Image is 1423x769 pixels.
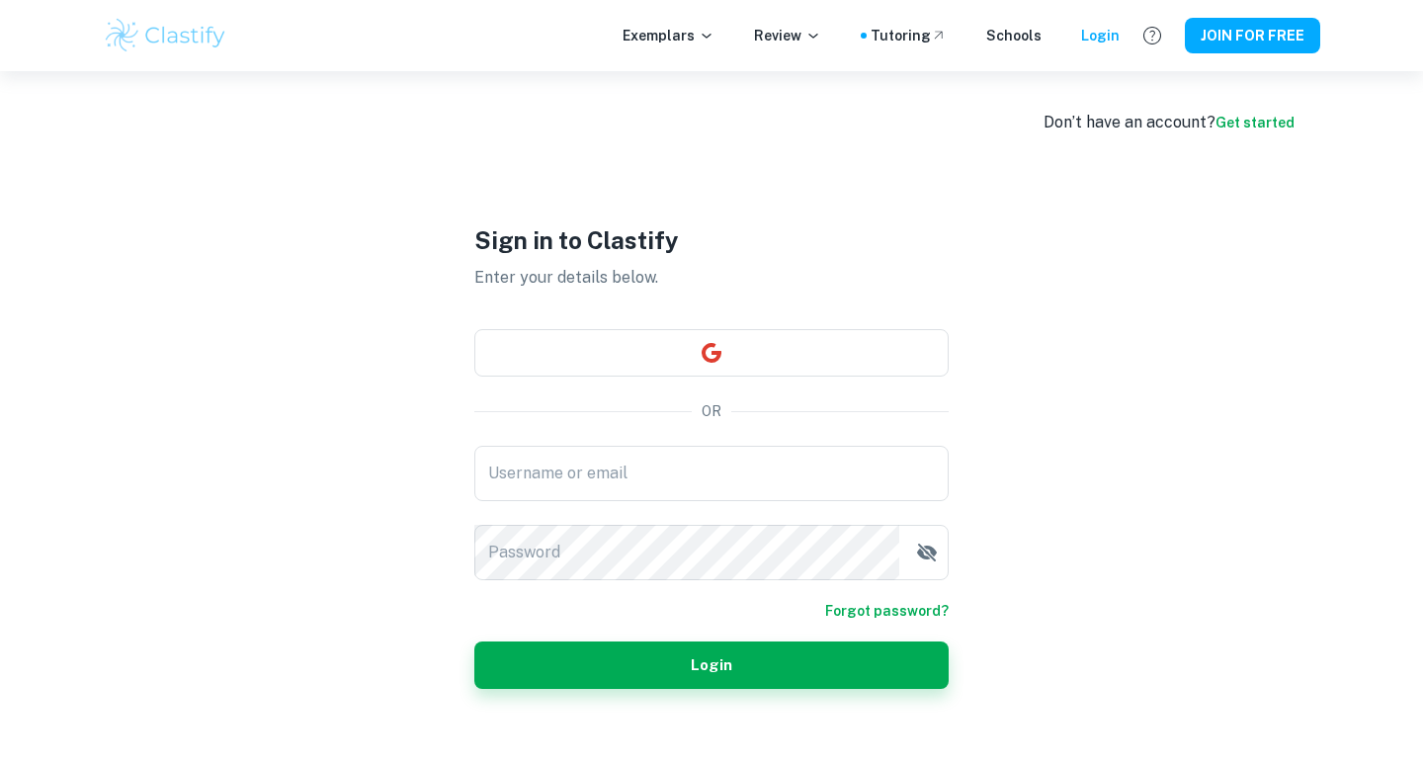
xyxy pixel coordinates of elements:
[754,25,821,46] p: Review
[1081,25,1120,46] a: Login
[474,641,949,689] button: Login
[474,222,949,258] h1: Sign in to Clastify
[474,266,949,290] p: Enter your details below.
[702,400,721,422] p: OR
[1215,115,1295,130] a: Get started
[1044,111,1295,134] div: Don’t have an account?
[986,25,1042,46] a: Schools
[623,25,714,46] p: Exemplars
[1185,18,1320,53] button: JOIN FOR FREE
[103,16,228,55] img: Clastify logo
[1135,19,1169,52] button: Help and Feedback
[825,600,949,622] a: Forgot password?
[871,25,947,46] a: Tutoring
